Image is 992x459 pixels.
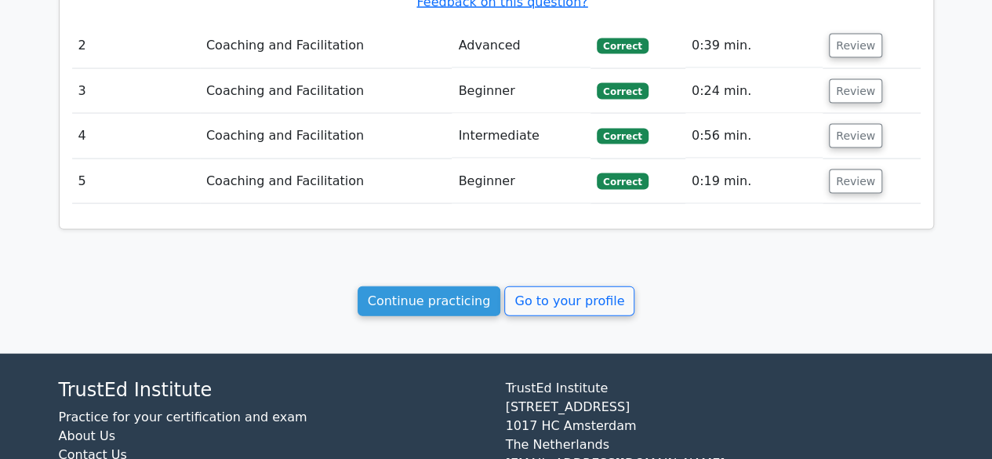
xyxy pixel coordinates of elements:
span: Correct [597,173,648,189]
td: Advanced [452,24,590,68]
td: Coaching and Facilitation [200,24,452,68]
a: Practice for your certification and exam [59,410,307,424]
span: Correct [597,38,648,54]
td: 2 [72,24,200,68]
td: Coaching and Facilitation [200,159,452,204]
span: Correct [597,83,648,99]
a: Continue practicing [358,286,501,316]
button: Review [829,124,882,148]
td: 0:56 min. [685,114,823,158]
td: Coaching and Facilitation [200,114,452,158]
td: Intermediate [452,114,590,158]
span: Correct [597,129,648,144]
button: Review [829,169,882,194]
td: 3 [72,69,200,114]
button: Review [829,79,882,104]
td: Coaching and Facilitation [200,69,452,114]
td: 5 [72,159,200,204]
a: About Us [59,428,115,443]
td: Beginner [452,159,590,204]
button: Review [829,34,882,58]
td: Beginner [452,69,590,114]
td: 0:19 min. [685,159,823,204]
a: Go to your profile [504,286,634,316]
td: 0:24 min. [685,69,823,114]
td: 0:39 min. [685,24,823,68]
h4: TrustEd Institute [59,379,487,402]
td: 4 [72,114,200,158]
